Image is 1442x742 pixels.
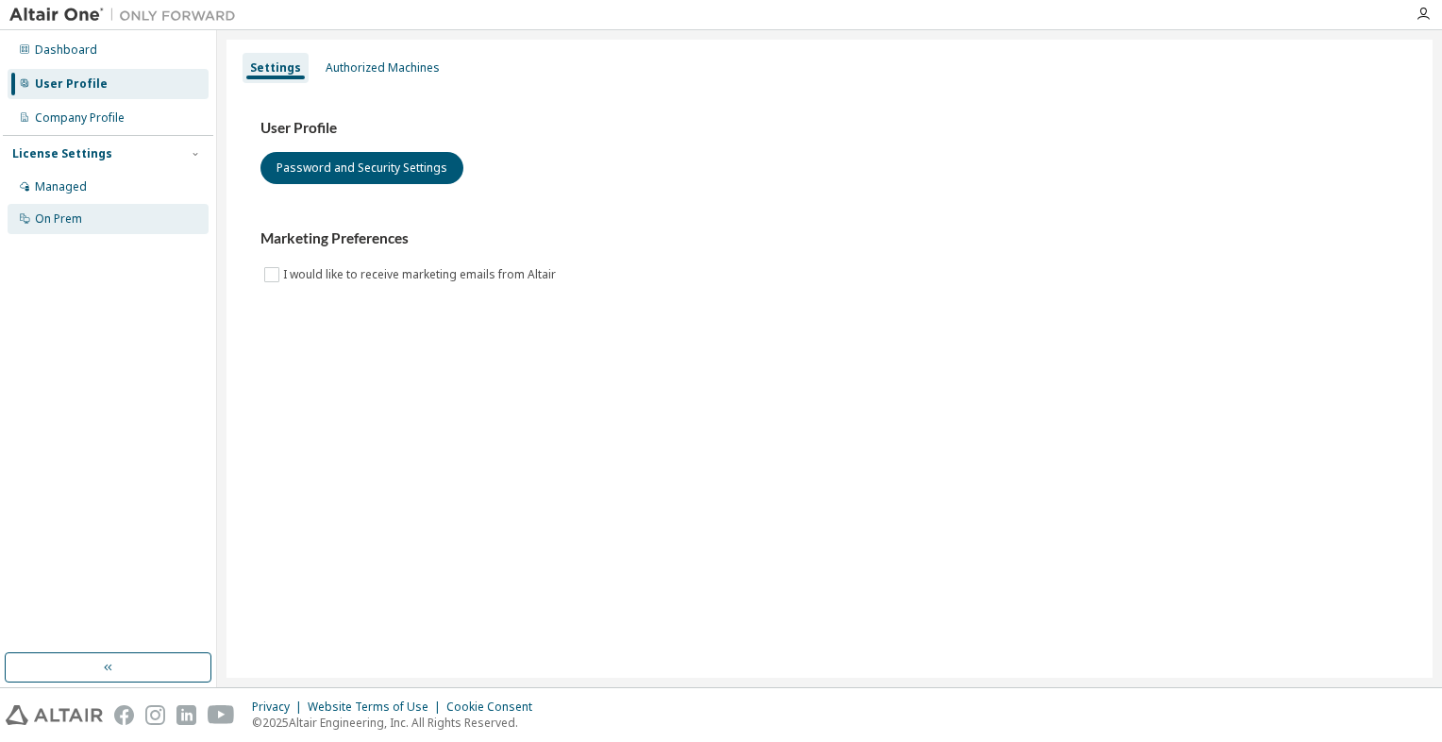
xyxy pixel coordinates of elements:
div: License Settings [12,146,112,161]
button: Password and Security Settings [260,152,463,184]
div: User Profile [35,76,108,92]
p: © 2025 Altair Engineering, Inc. All Rights Reserved. [252,715,544,731]
div: Cookie Consent [446,700,544,715]
img: youtube.svg [208,705,235,725]
h3: Marketing Preferences [260,229,1399,248]
img: altair_logo.svg [6,705,103,725]
div: Managed [35,179,87,194]
label: I would like to receive marketing emails from Altair [283,263,560,286]
img: Altair One [9,6,245,25]
h3: User Profile [260,119,1399,138]
img: facebook.svg [114,705,134,725]
img: instagram.svg [145,705,165,725]
div: On Prem [35,211,82,227]
div: Settings [250,60,301,76]
div: Privacy [252,700,308,715]
div: Dashboard [35,42,97,58]
img: linkedin.svg [176,705,196,725]
div: Website Terms of Use [308,700,446,715]
div: Company Profile [35,110,125,126]
div: Authorized Machines [326,60,440,76]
